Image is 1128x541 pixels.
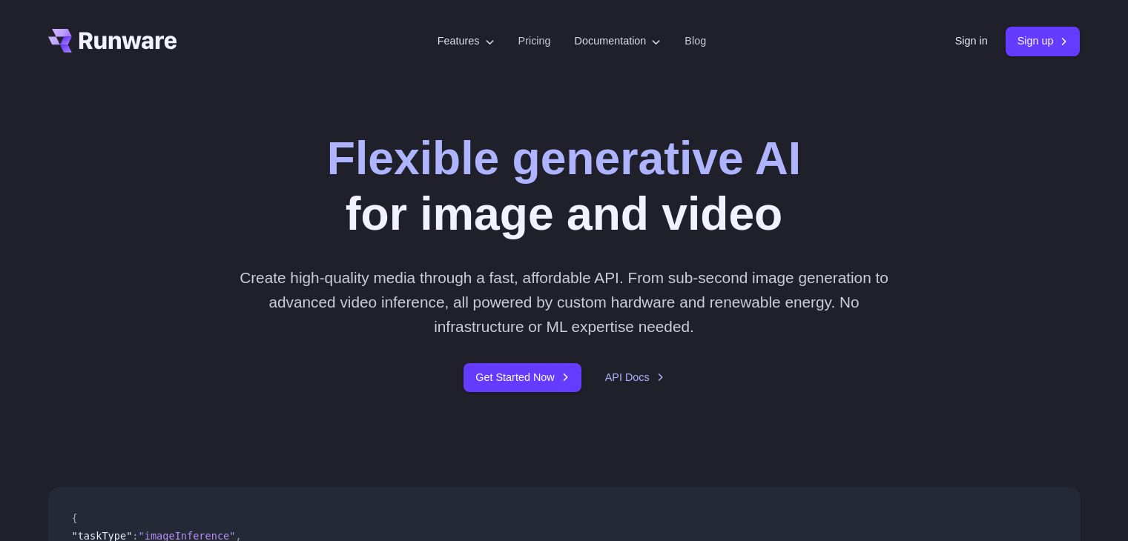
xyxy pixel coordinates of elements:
[327,130,801,242] h1: for image and video
[464,363,581,392] a: Get Started Now
[72,512,78,524] span: {
[438,33,495,50] label: Features
[234,265,894,339] p: Create high-quality media through a fast, affordable API. From sub-second image generation to adv...
[327,132,801,184] strong: Flexible generative AI
[518,33,551,50] a: Pricing
[1006,27,1081,56] a: Sign up
[575,33,662,50] label: Documentation
[48,29,177,53] a: Go to /
[955,33,988,50] a: Sign in
[605,369,664,386] a: API Docs
[685,33,706,50] a: Blog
